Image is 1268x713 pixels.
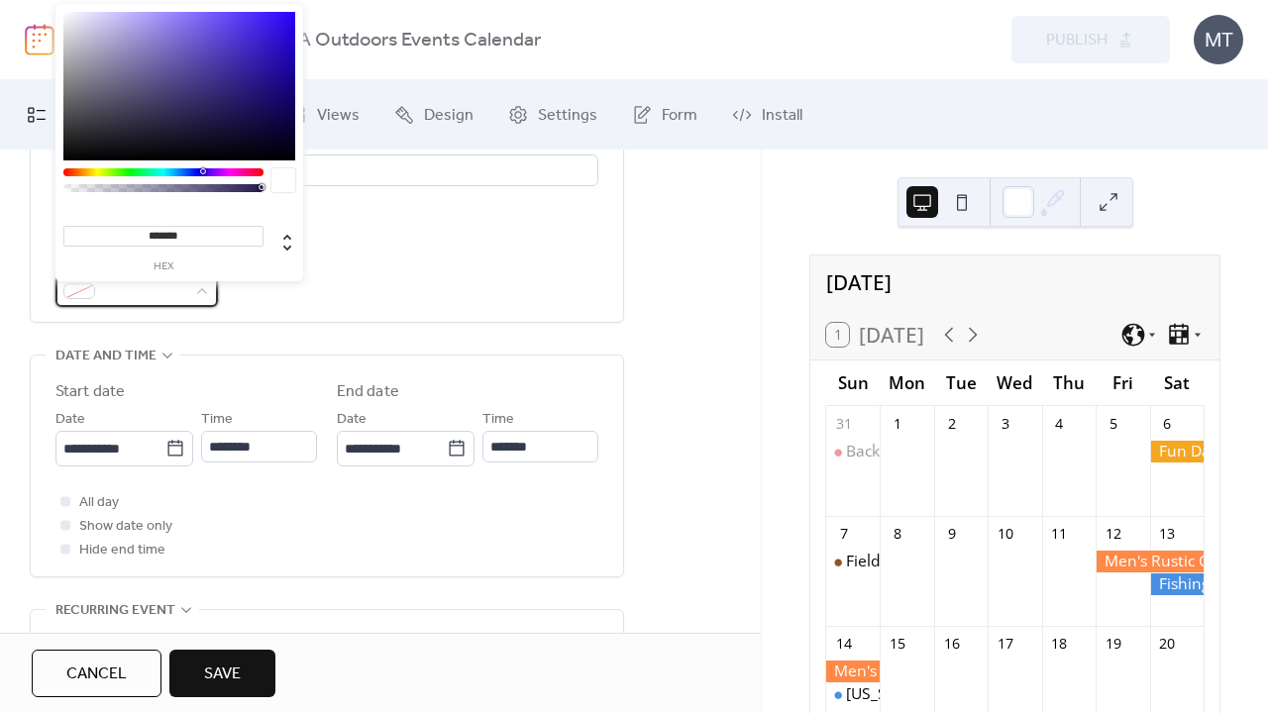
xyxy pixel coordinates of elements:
[1104,523,1123,543] div: 12
[169,650,275,697] button: Save
[55,345,157,368] span: Date and time
[1049,413,1069,433] div: 4
[826,360,880,405] div: Sun
[482,408,514,432] span: Time
[846,441,948,462] div: Backyard BBQ
[337,408,367,432] span: Date
[32,650,161,697] button: Cancel
[79,491,119,515] span: All day
[25,24,54,55] img: logo
[617,88,712,142] a: Form
[880,360,933,405] div: Mon
[1157,413,1177,433] div: 6
[1096,551,1204,572] div: Men's Rustic Outpost Weekend
[942,523,962,543] div: 9
[1042,360,1096,405] div: Thu
[12,88,143,142] a: My Events
[826,551,880,572] div: Fields of Faith with FCA Equestrian Georgia
[810,255,1219,310] div: [DATE]
[834,523,854,543] div: 7
[942,633,962,653] div: 16
[204,662,241,686] span: Save
[1096,360,1149,405] div: Fri
[424,104,474,128] span: Design
[826,441,880,462] div: Backyard BBQ
[1150,573,1204,595] div: Fishing Tournament
[1104,633,1123,653] div: 19
[63,261,264,272] label: hex
[1157,633,1177,653] div: 20
[538,104,597,128] span: Settings
[846,551,1183,572] div: Fields of Faith with FCA Equestrian [US_STATE]
[272,88,374,142] a: Views
[79,539,165,562] span: Hide end time
[1150,360,1204,405] div: Sat
[834,413,854,433] div: 31
[834,633,854,653] div: 14
[66,662,127,686] span: Cancel
[988,360,1041,405] div: Wed
[317,104,360,128] span: Views
[888,633,907,653] div: 15
[996,633,1015,653] div: 17
[1104,413,1123,433] div: 5
[717,88,817,142] a: Install
[942,413,962,433] div: 2
[888,523,907,543] div: 8
[201,408,233,432] span: Time
[826,661,880,682] div: Men's Rustic Outpost Weekend
[996,413,1015,433] div: 3
[1049,633,1069,653] div: 18
[55,599,175,623] span: Recurring event
[888,413,907,433] div: 1
[1150,441,1204,462] div: Fun Day Gun Day
[846,683,1066,705] div: [US_STATE] Saltt Fishing event
[55,408,85,432] span: Date
[934,360,988,405] div: Tue
[826,683,880,705] div: South Carolina Saltt Fishing event
[493,88,612,142] a: Settings
[762,104,802,128] span: Install
[337,380,399,404] div: End date
[55,380,125,404] div: Start date
[1194,15,1243,64] div: MT
[1157,523,1177,543] div: 13
[996,523,1015,543] div: 10
[662,104,697,128] span: Form
[79,515,172,539] span: Show date only
[1049,523,1069,543] div: 11
[274,22,541,59] b: FCA Outdoors Events Calendar
[379,88,488,142] a: Design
